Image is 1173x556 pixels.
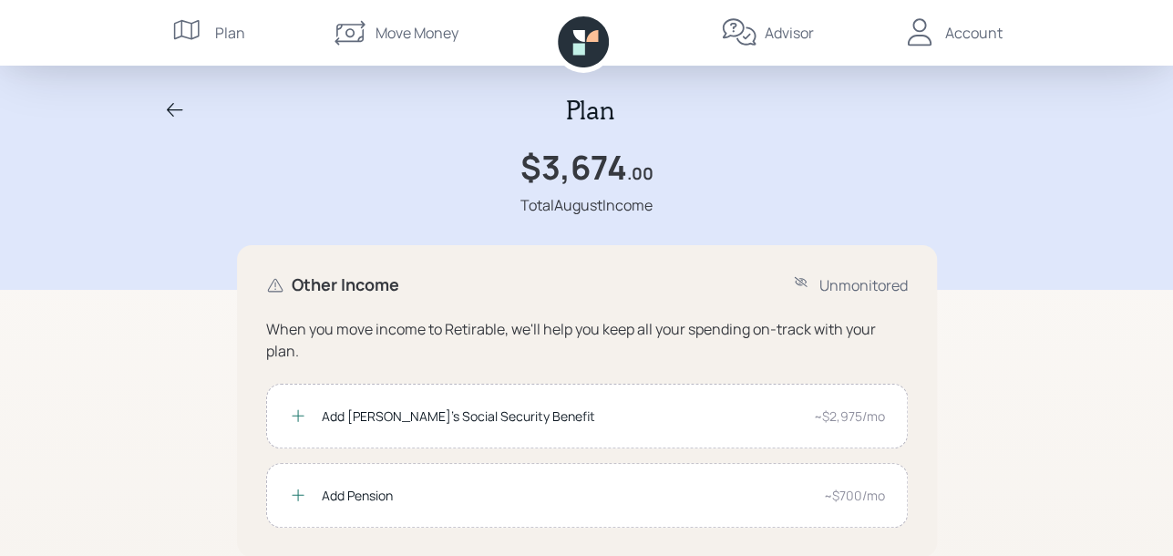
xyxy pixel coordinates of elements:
[819,274,908,296] div: Unmonitored
[566,95,614,126] h2: Plan
[765,22,814,44] div: Advisor
[520,148,627,187] h1: $3,674
[292,275,399,295] h4: Other Income
[627,164,653,184] h4: .00
[215,22,245,44] div: Plan
[322,486,809,505] div: Add Pension
[266,318,908,362] div: When you move income to Retirable, we'll help you keep all your spending on-track with your plan.
[376,22,458,44] div: Move Money
[814,407,885,426] div: ~$2,975/mo
[824,486,885,505] div: ~$700/mo
[322,407,799,426] div: Add [PERSON_NAME]'s Social Security Benefit
[520,194,653,216] div: Total August Income
[945,22,1003,44] div: Account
